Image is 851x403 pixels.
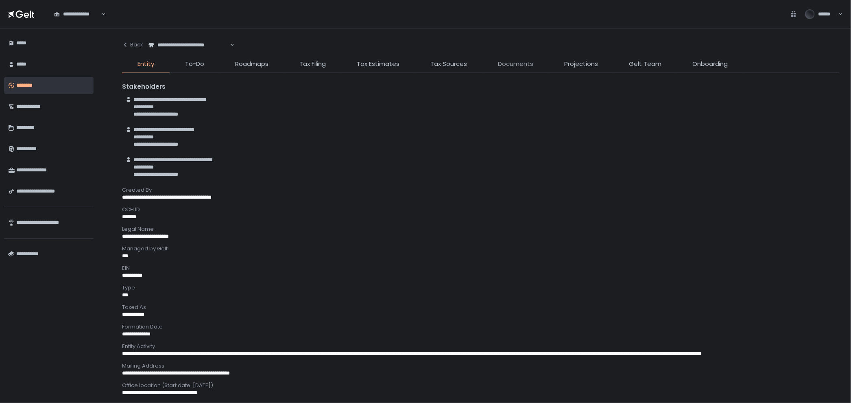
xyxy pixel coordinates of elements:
span: Documents [498,59,533,69]
input: Search for option [229,41,229,49]
div: EIN [122,265,840,272]
div: Type [122,284,840,291]
span: Entity [137,59,154,69]
div: Search for option [143,37,234,54]
div: Mailing Address [122,362,840,370]
span: Gelt Team [629,59,661,69]
span: Tax Estimates [357,59,399,69]
span: Roadmaps [235,59,268,69]
div: Entity Activity [122,343,840,350]
div: Created By [122,186,840,194]
div: CCH ID [122,206,840,213]
div: Search for option [49,5,106,22]
div: Back [122,41,143,48]
div: Formation Date [122,323,840,331]
span: Tax Filing [299,59,326,69]
span: Tax Sources [430,59,467,69]
div: Stakeholders [122,82,840,92]
button: Back [122,37,143,53]
span: Onboarding [692,59,728,69]
span: To-Do [185,59,204,69]
div: Legal Name [122,226,840,233]
span: Projections [564,59,598,69]
div: Managed by Gelt [122,245,840,252]
div: Office location (Start date: [DATE]) [122,382,840,389]
div: Taxed As [122,304,840,311]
